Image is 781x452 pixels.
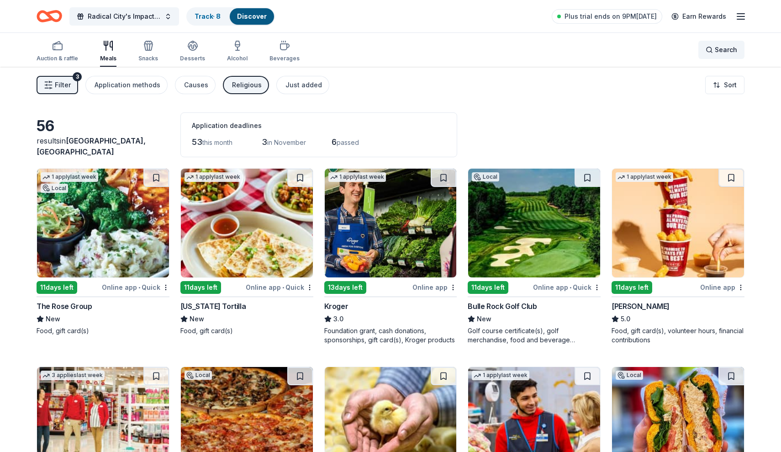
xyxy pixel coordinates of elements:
[37,169,169,277] img: Image for The Rose Group
[223,76,269,94] button: Religious
[700,282,744,293] div: Online app
[325,169,457,277] img: Image for Kroger
[468,281,508,294] div: 11 days left
[192,137,202,147] span: 53
[533,282,601,293] div: Online app Quick
[180,301,246,312] div: [US_STATE] Tortilla
[195,12,221,20] a: Track· 8
[227,37,248,67] button: Alcohol
[698,41,744,59] button: Search
[570,284,571,291] span: •
[269,55,300,62] div: Beverages
[612,169,744,277] img: Image for Sheetz
[37,55,78,62] div: Auction & raffle
[37,301,92,312] div: The Rose Group
[37,37,78,67] button: Auction & raffle
[612,301,670,312] div: [PERSON_NAME]
[324,326,457,345] div: Foundation grant, cash donations, sponsorships, gift card(s), Kroger products
[666,8,732,25] a: Earn Rewards
[185,371,212,380] div: Local
[95,80,160,90] div: Application methods
[324,301,348,312] div: Kroger
[138,37,158,67] button: Snacks
[332,137,337,147] span: 6
[37,326,169,335] div: Food, gift card(s)
[37,168,169,335] a: Image for The Rose Group1 applylast weekLocal11days leftOnline app•QuickThe Rose GroupNewFood, gi...
[37,117,169,135] div: 56
[616,371,643,380] div: Local
[324,168,457,345] a: Image for Kroger1 applylast week13days leftOnline appKroger3.0Foundation grant, cash donations, s...
[180,55,205,62] div: Desserts
[232,80,262,90] div: Religious
[180,37,205,67] button: Desserts
[565,11,657,22] span: Plus trial ends on 9PM[DATE]
[468,168,601,345] a: Image for Bulle Rock Golf ClubLocal11days leftOnline app•QuickBulle Rock Golf ClubNewGolf course ...
[184,80,208,90] div: Causes
[328,172,386,182] div: 1 apply last week
[73,72,82,81] div: 3
[85,76,168,94] button: Application methods
[412,282,457,293] div: Online app
[180,168,313,335] a: Image for California Tortilla1 applylast week11days leftOnline app•Quick[US_STATE] TortillaNewFoo...
[227,55,248,62] div: Alcohol
[285,80,322,90] div: Just added
[715,44,737,55] span: Search
[100,37,116,67] button: Meals
[138,284,140,291] span: •
[41,172,98,182] div: 1 apply last week
[37,281,77,294] div: 11 days left
[468,326,601,345] div: Golf course certificate(s), golf merchandise, food and beverage certificate
[192,120,446,131] div: Application deadlines
[468,301,537,312] div: Bulle Rock Golf Club
[324,281,366,294] div: 13 days left
[472,172,499,181] div: Local
[190,314,204,324] span: New
[180,326,313,335] div: Food, gift card(s)
[88,11,161,22] span: Radical City's Impact Team presents - November's Turkey Drive
[333,314,343,324] span: 3.0
[612,281,652,294] div: 11 days left
[102,282,169,293] div: Online app Quick
[612,168,744,345] a: Image for Sheetz1 applylast week11days leftOnline app[PERSON_NAME]5.0Food, gift card(s), voluntee...
[282,284,284,291] span: •
[472,371,529,380] div: 1 apply last week
[37,5,62,27] a: Home
[724,80,737,90] span: Sort
[46,314,60,324] span: New
[37,136,146,156] span: in
[276,76,329,94] button: Just added
[55,80,71,90] span: Filter
[237,12,267,20] a: Discover
[185,172,242,182] div: 1 apply last week
[246,282,313,293] div: Online app Quick
[41,371,105,380] div: 3 applies last week
[138,55,158,62] div: Snacks
[477,314,491,324] span: New
[337,138,359,146] span: passed
[100,55,116,62] div: Meals
[37,135,169,157] div: results
[262,137,267,147] span: 3
[705,76,744,94] button: Sort
[37,76,78,94] button: Filter3
[41,184,68,193] div: Local
[267,138,306,146] span: in November
[621,314,630,324] span: 5.0
[468,169,600,277] img: Image for Bulle Rock Golf Club
[37,136,146,156] span: [GEOGRAPHIC_DATA], [GEOGRAPHIC_DATA]
[202,138,232,146] span: this month
[612,326,744,345] div: Food, gift card(s), volunteer hours, financial contributions
[552,9,662,24] a: Plus trial ends on 9PM[DATE]
[180,281,221,294] div: 11 days left
[69,7,179,26] button: Radical City's Impact Team presents - November's Turkey Drive
[186,7,275,26] button: Track· 8Discover
[269,37,300,67] button: Beverages
[181,169,313,277] img: Image for California Tortilla
[616,172,673,182] div: 1 apply last week
[175,76,216,94] button: Causes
